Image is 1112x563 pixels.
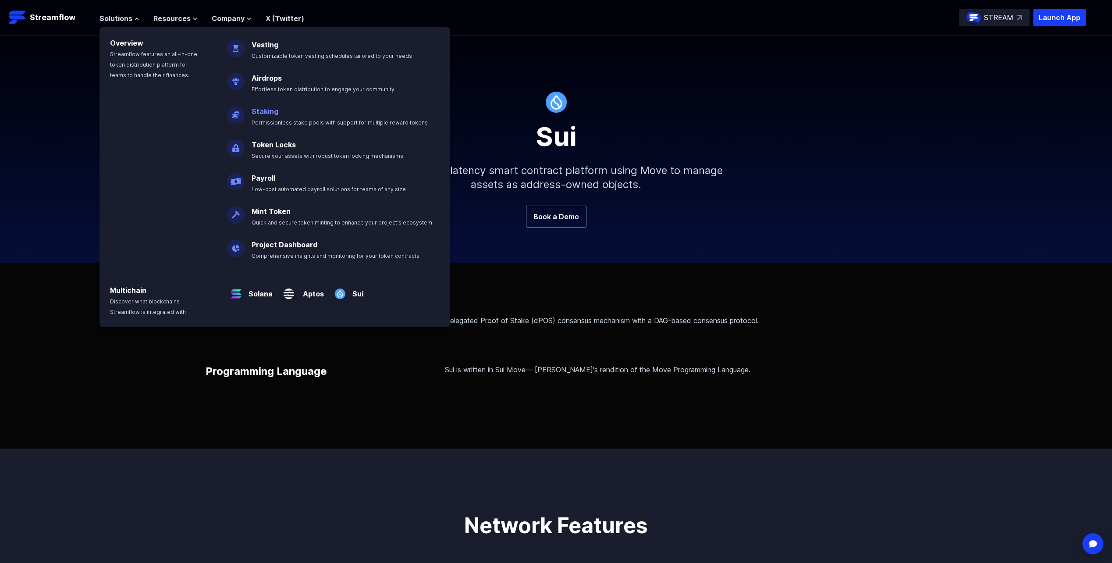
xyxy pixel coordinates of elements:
[30,11,75,24] p: Streamflow
[212,13,252,24] button: Company
[99,13,139,24] button: Solutions
[346,113,767,150] h1: Sui
[110,298,186,315] span: Discover what blockchains Streamflow is integrated with
[252,253,419,259] span: Comprehensive insights and monitoring for your token contracts
[227,278,245,303] img: Solana
[526,206,586,228] a: Book a Demo
[252,153,403,159] span: Secure your assets with robust token locking mechanisms
[153,13,191,24] span: Resources
[1082,533,1103,554] div: Open Intercom Messenger
[227,66,245,90] img: Airdrops
[227,32,245,57] img: Vesting
[546,92,567,113] img: Sui
[252,74,282,82] a: Airdrops
[360,515,753,536] p: Network Features
[966,11,981,25] img: streamflow-logo-circle.png
[99,13,132,24] span: Solutions
[245,281,273,299] a: Solana
[252,174,275,182] a: Payroll
[266,14,304,23] a: X (Twitter)
[331,278,349,303] img: Sui
[252,219,432,226] span: Quick and secure token minting to enhance your project's ecosystem
[153,13,198,24] button: Resources
[959,9,1030,26] a: STREAM
[252,240,317,249] a: Project Dashboard
[368,150,745,206] p: Sui is a low-latency smart contract platform using Move to manage assets as address-owned objects.
[252,119,428,126] span: Permissionless stake pools with support for multiple reward tokens
[298,281,324,299] a: Aptos
[212,13,245,24] span: Company
[110,286,146,295] a: Multichain
[252,53,412,59] span: Customizable token vesting schedules tailored to your needs
[252,40,278,49] a: Vesting
[984,12,1013,23] p: STREAM
[252,186,406,192] span: Low-cost automated payroll solutions for teams of any size
[445,315,906,326] p: Delegated Proof of Stake (dPOS) consensus mechanism with a DAG-based consensus protocol.
[227,199,245,224] img: Mint Token
[1033,9,1086,26] button: Launch App
[9,9,91,26] a: Streamflow
[110,39,143,47] a: Overview
[252,207,291,216] a: Mint Token
[227,99,245,124] img: Staking
[1017,15,1022,20] img: top-right-arrow.svg
[227,132,245,157] img: Token Locks
[280,278,298,303] img: Aptos
[9,9,26,26] img: Streamflow Logo
[227,166,245,190] img: Payroll
[445,364,906,375] p: Sui is written in Sui Move— [PERSON_NAME]'s rendition of the Move Programming Language.
[227,232,245,257] img: Project Dashboard
[349,281,363,299] a: Sui
[110,51,197,78] span: Streamflow features an all-in-one token distribution platform for teams to handle their finances.
[252,140,296,149] a: Token Locks
[206,364,327,378] p: Programming Language
[252,86,394,93] span: Effortless token distribution to engage your community
[252,107,278,116] a: Staking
